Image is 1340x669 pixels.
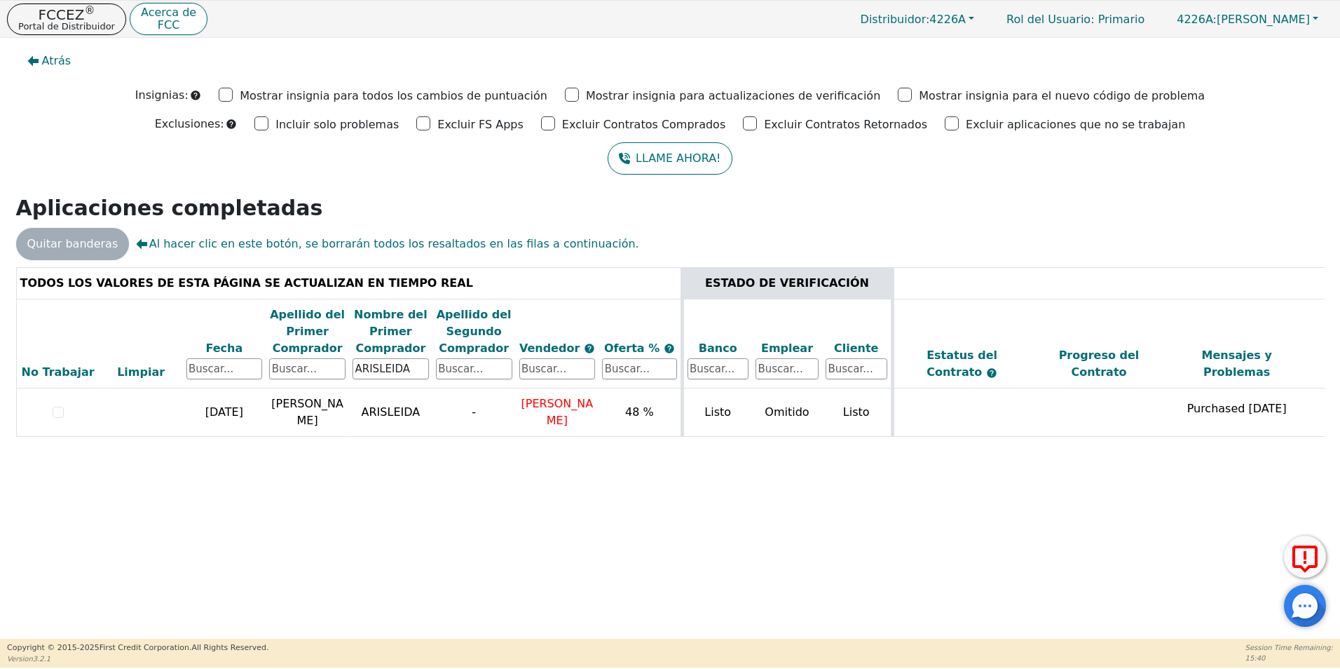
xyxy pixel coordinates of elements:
input: Buscar... [186,358,263,379]
td: ARISLEIDA [349,388,432,437]
button: LLAME AHORA! [608,142,732,175]
td: [DATE] [183,388,266,437]
p: Mostrar insignia para el nuevo código de problema [919,88,1205,104]
td: Omitido [752,388,822,437]
td: Listo [682,388,752,437]
p: Session Time Remaining: [1245,642,1333,653]
span: 4226A: [1177,13,1217,26]
span: Estatus del Contrato [927,349,997,379]
td: [PERSON_NAME] [266,388,349,437]
div: Limpiar [103,364,179,381]
p: FCCEZ [18,8,115,22]
input: Buscar... [436,358,512,379]
p: Portal de Distribuidor [18,22,115,31]
span: All Rights Reserved. [191,643,268,652]
button: 4226A:[PERSON_NAME] [1162,8,1333,30]
p: Excluir FS Apps [437,116,524,133]
div: TODOS LOS VALORES DE ESTA PÁGINA SE ACTUALIZAN EN TIEMPO REAL [20,275,677,292]
input: Buscar... [519,358,596,379]
p: Acerca de [141,7,196,18]
button: Distribuidor:4226A [846,8,990,30]
td: - [432,388,516,437]
p: 15:40 [1245,653,1333,663]
p: Primario [992,6,1158,33]
p: FCC [141,20,196,31]
span: Oferta % [604,342,664,355]
div: ESTADO DE VERIFICACIÓN [688,275,887,292]
p: Insignias: [135,87,189,104]
input: Buscar... [688,358,749,379]
input: Buscar... [756,358,819,379]
p: Mostrar insignia para actualizaciones de verificación [586,88,880,104]
p: Excluir Contratos Retornados [764,116,927,133]
div: Nombre del Primer Comprador [353,306,429,357]
span: 4226A [861,13,966,26]
button: FCCEZ®Portal de Distribuidor [7,4,126,35]
div: Mensajes y Problemas [1171,347,1302,381]
div: Emplear [756,340,819,357]
p: Purchased [DATE] [1171,400,1302,417]
p: Incluir solo problemas [275,116,399,133]
p: Copyright © 2015- 2025 First Credit Corporation. [7,642,268,654]
div: No Trabajar [20,364,96,381]
input: Buscar... [602,358,676,379]
td: Listo [822,388,892,437]
p: Mostrar insignia para todos los cambios de puntuación [240,88,547,104]
div: Cliente [826,340,887,357]
button: Reportar Error a FCC [1284,536,1326,578]
a: Rol del Usuario: Primario [992,6,1158,33]
div: Progreso del Contrato [1034,347,1165,381]
span: Al hacer clic en este botón, se borrarán todos los resaltados en las filas a continuación. [136,236,638,252]
div: Banco [688,340,749,357]
strong: Aplicaciones completadas [16,196,323,220]
p: Excluir aplicaciones que no se trabajan [966,116,1185,133]
span: 48 % [625,405,654,419]
div: Apellido del Segundo Comprador [436,306,512,357]
input: Buscar... [269,358,346,379]
span: [PERSON_NAME] [521,397,594,427]
div: Apellido del Primer Comprador [269,306,346,357]
span: Distribuidor: [861,13,930,26]
span: Vendedor [519,342,584,355]
sup: ® [84,4,95,17]
input: Buscar... [826,358,887,379]
button: Acerca deFCC [130,3,207,36]
span: [PERSON_NAME] [1177,13,1310,26]
p: Excluir Contratos Comprados [562,116,725,133]
button: Atrás [16,45,83,77]
p: Version 3.2.1 [7,654,268,664]
div: Fecha [186,340,263,357]
span: Rol del Usuario : [1006,13,1094,26]
p: Exclusiones: [155,116,224,133]
span: Atrás [42,53,71,69]
input: Buscar... [353,358,429,379]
